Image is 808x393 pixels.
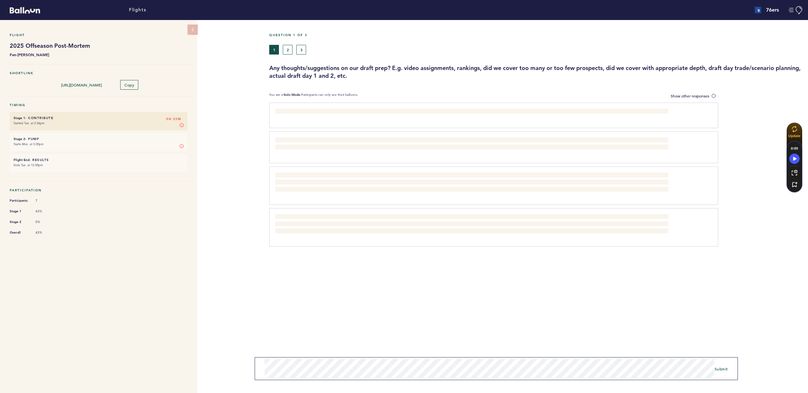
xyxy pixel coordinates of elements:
[10,188,187,192] h5: Participation
[715,366,728,372] button: Submit
[715,366,728,371] span: Submit
[14,116,25,120] small: Stage 1
[269,33,803,37] h5: Question 1 of 3
[124,82,134,87] span: Copy
[283,45,292,55] button: 2
[284,93,301,97] b: Solo Mode.
[275,173,663,191] span: We tend to cover more prospects than we actually need due to being done with the necessary conver...
[14,137,25,141] small: Stage 2
[296,45,306,55] button: 3
[120,80,138,90] button: Copy
[275,109,642,115] span: Thought sticking to our two way and e10 line went ok and resulted in options to pick up [PERSON_N...
[14,137,184,141] h6: - Pump
[14,116,184,120] h6: - Contribute
[10,71,187,75] h5: Shortlink
[10,103,187,107] h5: Timing
[10,219,29,225] span: Stage 2
[10,208,29,215] span: Stage 1
[269,64,803,80] h3: Any thoughts/suggestions on our draft prep? E.g. video assignments, rankings, did we cover too ma...
[166,116,181,122] span: 5H 33M
[36,209,55,214] span: 43%
[275,138,662,150] span: Is there a way to simplify the "what would you trade for player" in the late draft ranking? Eithe...
[36,198,55,203] span: 7
[14,142,44,146] time: Starts Mon. at 5:00pm
[269,93,358,99] p: You are in Participants can only see their balloons.
[14,163,43,167] time: Ends Tue. at 12:00pm
[14,121,45,125] time: Started Tue. at 2:56pm
[14,158,29,162] small: Flight End
[10,42,187,50] h1: 2025 Offseason Post-Mortem
[14,158,184,162] h6: - Results
[36,220,55,224] span: 0%
[10,51,187,58] b: Fan-[PERSON_NAME]
[269,45,279,55] button: 1
[129,6,146,14] a: Flights
[275,215,665,233] span: it would be nice to have a more consistent schedule for meetings going into late May and June. It...
[766,6,779,14] h4: 76ers
[10,229,29,236] span: Overall
[789,6,803,14] button: Manage Account
[10,197,29,204] span: Participants
[10,33,187,37] h5: Flight
[10,7,40,14] svg: Balloon
[5,6,40,13] a: Balloon
[671,93,709,98] span: Show other responses
[36,230,55,235] span: 43%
